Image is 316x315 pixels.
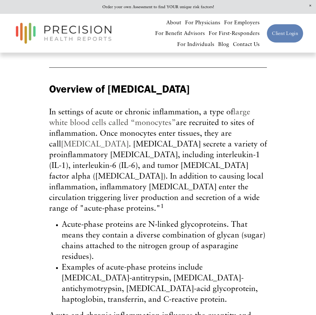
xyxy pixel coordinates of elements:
[285,285,316,315] iframe: Chat Widget
[166,17,181,28] a: About
[155,28,205,39] a: For Benefit Advisors
[49,107,267,213] span: In settings of acute or chronic inflammation, a type of are recruited to sites of inflammation. O...
[161,202,164,209] sup: 1
[185,17,220,28] a: For Physicians
[62,219,265,261] span: Acute-phase proteins are N-linked glycoproteins. That means they contain a diverse combination of...
[218,39,229,49] a: Blog
[62,262,258,304] span: Examples of acute-phase proteins include [MEDICAL_DATA]-antitrypsin, [MEDICAL_DATA]-antichymotryp...
[267,24,303,43] a: Client Login
[233,39,260,49] a: Contact Us
[224,17,260,28] a: For Employers
[13,20,115,47] img: Precision Health Reports
[61,139,129,148] a: [MEDICAL_DATA]
[177,39,214,49] a: For Individuals
[209,28,260,39] a: For First-Responders
[49,82,189,95] span: Overview of [MEDICAL_DATA]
